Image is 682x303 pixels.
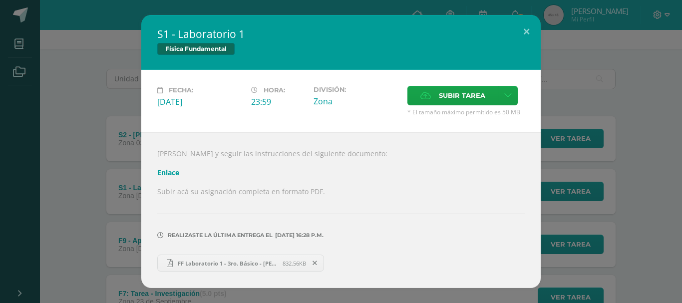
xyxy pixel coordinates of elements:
[157,168,179,177] a: Enlace
[168,232,273,239] span: Realizaste la última entrega el
[157,43,235,55] span: Física Fundamental
[307,258,324,269] span: Remover entrega
[169,86,193,94] span: Fecha:
[314,96,399,107] div: Zona
[251,96,306,107] div: 23:59
[283,260,306,267] span: 832.56KB
[141,132,541,288] div: [PERSON_NAME] y seguir las instrucciones del siguiente documento: Subir acá su asignación complet...
[264,86,285,94] span: Hora:
[173,260,283,267] span: FF Laboratorio 1 - 3ro. Básico - [PERSON_NAME].pdf
[439,86,485,105] span: Subir tarea
[407,108,525,116] span: * El tamaño máximo permitido es 50 MB
[157,96,243,107] div: [DATE]
[157,27,525,41] h2: S1 - Laboratorio 1
[273,235,324,236] span: [DATE] 16:28 p.m.
[157,255,324,272] a: FF Laboratorio 1 - 3ro. Básico - [PERSON_NAME].pdf 832.56KB
[512,15,541,49] button: Close (Esc)
[314,86,399,93] label: División:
